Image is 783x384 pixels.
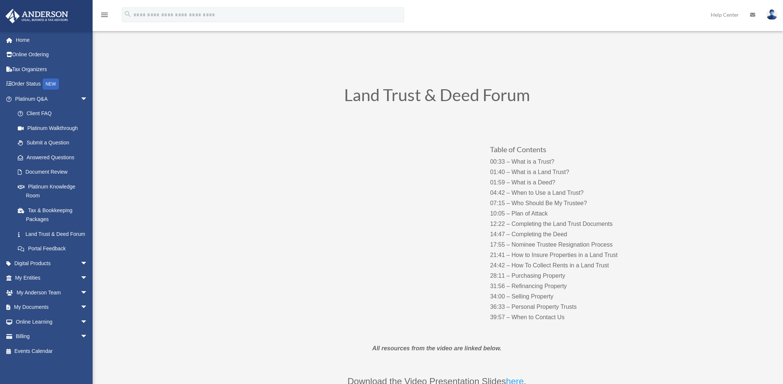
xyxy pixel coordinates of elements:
[10,241,99,256] a: Portal Feedback
[5,314,99,329] a: Online Learningarrow_drop_down
[766,9,777,20] img: User Pic
[80,329,95,344] span: arrow_drop_down
[10,106,99,121] a: Client FAQ
[237,87,637,107] h1: Land Trust & Deed Forum
[100,10,109,19] i: menu
[5,33,99,47] a: Home
[43,79,59,90] div: NEW
[5,91,99,106] a: Platinum Q&Aarrow_drop_down
[5,62,99,77] a: Tax Organizers
[80,314,95,330] span: arrow_drop_down
[10,165,99,180] a: Document Review
[10,179,99,203] a: Platinum Knowledge Room
[5,285,99,300] a: My Anderson Teamarrow_drop_down
[80,91,95,107] span: arrow_drop_down
[5,256,99,271] a: Digital Productsarrow_drop_down
[372,345,502,351] em: All resources from the video are linked below.
[100,13,109,19] a: menu
[80,271,95,286] span: arrow_drop_down
[5,47,99,62] a: Online Ordering
[80,285,95,300] span: arrow_drop_down
[5,344,99,358] a: Events Calendar
[80,256,95,271] span: arrow_drop_down
[490,157,636,323] p: 00:33 – What is a Trust? 01:40 – What is a Land Trust? 01:59 – What is a Deed? 04:42 – When to Us...
[5,271,99,286] a: My Entitiesarrow_drop_down
[10,203,99,227] a: Tax & Bookkeeping Packages
[80,300,95,315] span: arrow_drop_down
[5,300,99,315] a: My Documentsarrow_drop_down
[124,10,132,18] i: search
[5,329,99,344] a: Billingarrow_drop_down
[10,150,99,165] a: Answered Questions
[10,121,99,136] a: Platinum Walkthrough
[3,9,70,23] img: Anderson Advisors Platinum Portal
[10,136,99,150] a: Submit a Question
[10,227,95,241] a: Land Trust & Deed Forum
[490,146,636,157] h3: Table of Contents
[5,77,99,92] a: Order StatusNEW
